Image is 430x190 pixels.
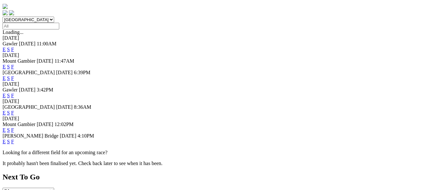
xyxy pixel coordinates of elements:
[3,104,55,110] span: [GEOGRAPHIC_DATA]
[3,150,427,155] p: Looking for a different field for an upcoming race?
[3,4,8,9] img: logo-grsa-white.png
[3,87,18,92] span: Gawler
[60,133,77,139] span: [DATE]
[3,127,6,133] a: E
[3,23,59,29] input: Select date
[11,47,14,52] a: F
[11,110,14,115] a: F
[11,139,14,144] a: F
[7,139,10,144] a: S
[3,64,6,69] a: E
[37,58,53,64] span: [DATE]
[7,93,10,98] a: S
[74,104,91,110] span: 8:36AM
[3,52,427,58] div: [DATE]
[74,70,91,75] span: 6:39PM
[7,47,10,52] a: S
[3,139,6,144] a: E
[3,99,427,104] div: [DATE]
[19,87,36,92] span: [DATE]
[7,110,10,115] a: S
[56,104,73,110] span: [DATE]
[3,58,36,64] span: Mount Gambier
[54,122,74,127] span: 12:02PM
[3,133,59,139] span: [PERSON_NAME] Bridge
[7,127,10,133] a: S
[3,47,6,52] a: E
[3,116,427,122] div: [DATE]
[56,70,73,75] span: [DATE]
[3,41,18,46] span: Gawler
[3,29,23,35] span: Loading...
[3,35,427,41] div: [DATE]
[3,161,163,166] partial: It probably hasn't been finalised yet. Check back later to see when it has been.
[11,75,14,81] a: F
[7,75,10,81] a: S
[3,81,427,87] div: [DATE]
[3,173,427,181] h2: Next To Go
[11,127,14,133] a: F
[3,75,6,81] a: E
[54,58,74,64] span: 11:47AM
[9,10,14,15] img: twitter.svg
[3,122,36,127] span: Mount Gambier
[11,64,14,69] a: F
[3,70,55,75] span: [GEOGRAPHIC_DATA]
[37,87,53,92] span: 3:42PM
[11,93,14,98] a: F
[19,41,36,46] span: [DATE]
[7,64,10,69] a: S
[3,93,6,98] a: E
[3,110,6,115] a: E
[37,122,53,127] span: [DATE]
[37,41,57,46] span: 11:00AM
[3,10,8,15] img: facebook.svg
[77,133,94,139] span: 4:10PM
